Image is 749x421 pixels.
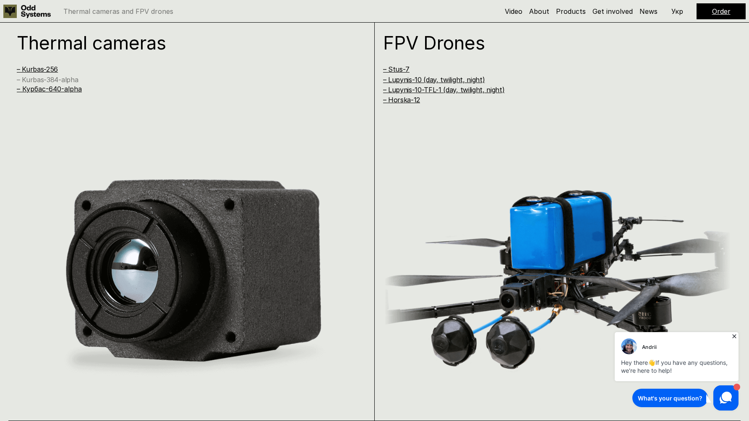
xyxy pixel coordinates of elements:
a: – Kurbas-256 [17,65,58,73]
a: – Lupynis-10-TFL-1 (day, twilight, night) [383,86,505,94]
p: Укр [671,8,683,15]
h1: Thermal cameras [17,34,345,52]
h1: FPV Drones [383,34,712,52]
a: About [529,7,549,16]
a: Video [505,7,522,16]
p: Thermal cameras and FPV drones [63,8,173,15]
a: Order [712,7,731,16]
a: – Kurbas-384-alpha [17,75,78,84]
a: – Horska-12 [383,96,420,104]
a: – Lupynis-10 (day, twilight, night) [383,75,485,84]
a: News [639,7,658,16]
iframe: HelpCrunch [613,330,741,413]
a: Get involved [592,7,633,16]
a: – Курбас-640-alpha [17,85,82,93]
a: – Stus-7 [383,65,410,73]
a: Products [556,7,586,16]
